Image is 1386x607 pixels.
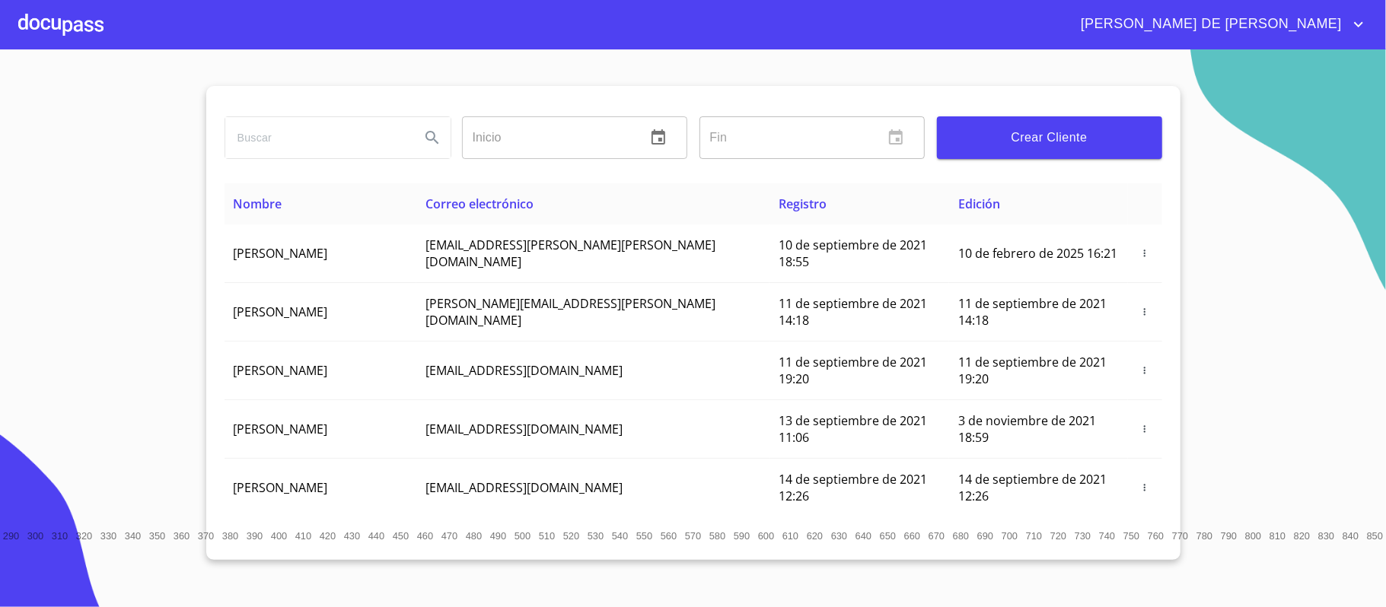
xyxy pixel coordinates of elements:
[234,195,282,212] span: Nombre
[880,530,896,542] span: 650
[1339,523,1363,548] button: 840
[779,237,927,270] span: 10 de septiembre de 2021 18:55
[563,530,579,542] span: 520
[100,530,116,542] span: 330
[320,530,336,542] span: 420
[1343,530,1359,542] span: 840
[709,530,725,542] span: 580
[588,530,604,542] span: 530
[958,295,1107,329] span: 11 de septiembre de 2021 14:18
[754,523,779,548] button: 600
[779,195,827,212] span: Registro
[1022,523,1047,548] button: 710
[730,523,754,548] button: 590
[389,523,413,548] button: 450
[1095,523,1120,548] button: 740
[1050,530,1066,542] span: 720
[734,530,750,542] span: 590
[827,523,852,548] button: 630
[998,523,1022,548] button: 700
[417,530,433,542] span: 460
[1123,530,1139,542] span: 750
[490,530,506,542] span: 490
[929,530,945,542] span: 670
[292,523,316,548] button: 410
[466,530,482,542] span: 480
[234,421,328,437] span: [PERSON_NAME]
[958,412,1096,446] span: 3 de noviembre de 2021 18:59
[1120,523,1144,548] button: 750
[218,523,243,548] button: 380
[97,523,121,548] button: 330
[535,523,559,548] button: 510
[949,127,1150,148] span: Crear Cliente
[949,523,973,548] button: 680
[977,530,993,542] span: 690
[1075,530,1091,542] span: 730
[234,362,328,379] span: [PERSON_NAME]
[779,471,927,504] span: 14 de septiembre de 2021 12:26
[1026,530,1042,542] span: 710
[1245,530,1261,542] span: 800
[681,523,706,548] button: 570
[1002,530,1018,542] span: 700
[973,523,998,548] button: 690
[340,523,365,548] button: 430
[1148,530,1164,542] span: 760
[149,530,165,542] span: 350
[852,523,876,548] button: 640
[958,245,1117,262] span: 10 de febrero de 2025 16:21
[807,530,823,542] span: 620
[234,479,328,496] span: [PERSON_NAME]
[271,530,287,542] span: 400
[855,530,871,542] span: 640
[267,523,292,548] button: 400
[52,530,68,542] span: 310
[1193,523,1217,548] button: 780
[1144,523,1168,548] button: 760
[1367,530,1383,542] span: 850
[904,530,920,542] span: 660
[194,523,218,548] button: 370
[511,523,535,548] button: 500
[198,530,214,542] span: 370
[1172,530,1188,542] span: 770
[636,530,652,542] span: 550
[1314,523,1339,548] button: 830
[1270,530,1286,542] span: 810
[3,530,19,542] span: 290
[958,354,1107,387] span: 11 de septiembre de 2021 19:20
[1071,523,1095,548] button: 730
[1318,530,1334,542] span: 830
[72,523,97,548] button: 320
[174,530,190,542] span: 360
[425,237,715,270] span: [EMAIL_ADDRESS][PERSON_NAME][PERSON_NAME][DOMAIN_NAME]
[1221,530,1237,542] span: 790
[1196,530,1212,542] span: 780
[393,530,409,542] span: 450
[413,523,438,548] button: 460
[438,523,462,548] button: 470
[661,530,677,542] span: 560
[243,523,267,548] button: 390
[803,523,827,548] button: 620
[48,523,72,548] button: 310
[1217,523,1241,548] button: 790
[706,523,730,548] button: 580
[539,530,555,542] span: 510
[584,523,608,548] button: 530
[779,354,927,387] span: 11 de septiembre de 2021 19:20
[247,530,263,542] span: 390
[1241,523,1266,548] button: 800
[608,523,632,548] button: 540
[958,471,1107,504] span: 14 de septiembre de 2021 12:26
[170,523,194,548] button: 360
[145,523,170,548] button: 350
[76,530,92,542] span: 320
[24,523,48,548] button: 300
[234,245,328,262] span: [PERSON_NAME]
[937,116,1162,159] button: Crear Cliente
[316,523,340,548] button: 420
[779,412,927,446] span: 13 de septiembre de 2021 11:06
[425,195,534,212] span: Correo electrónico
